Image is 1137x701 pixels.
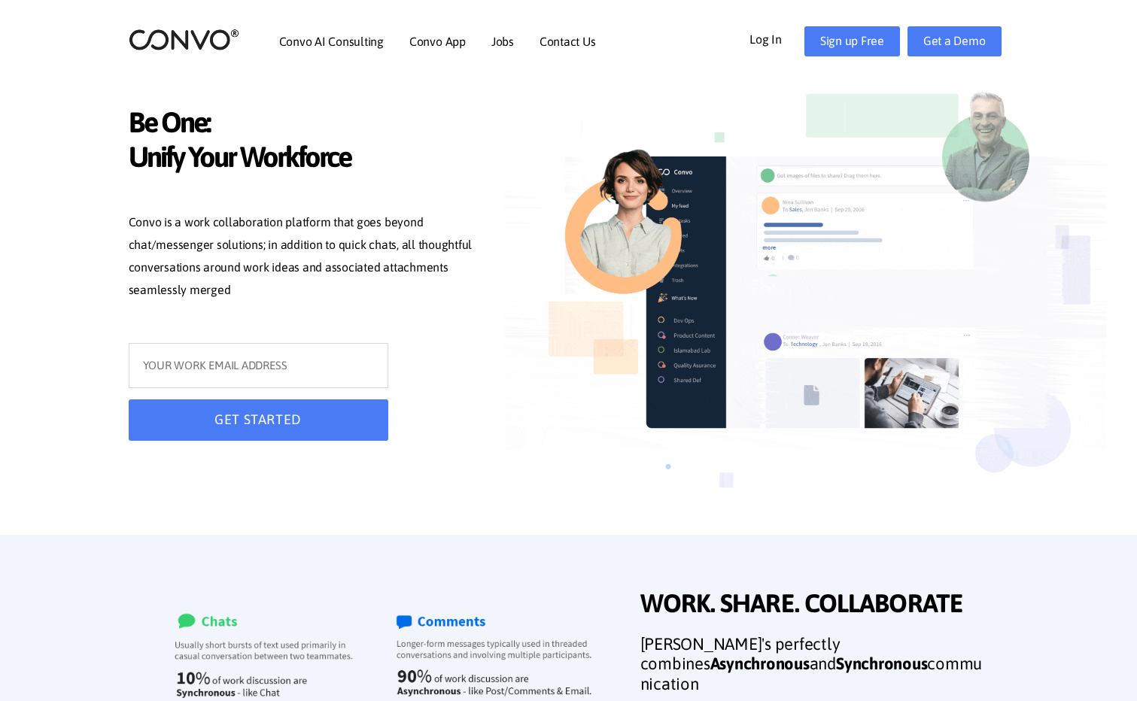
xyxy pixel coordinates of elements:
a: Log In [749,26,804,50]
a: Sign up Free [804,26,900,56]
a: Jobs [491,35,514,47]
a: Convo AI Consulting [279,35,384,47]
p: Convo is a work collaboration platform that goes beyond chat/messenger solutions; in addition to ... [129,211,482,305]
span: Be One: [129,105,482,144]
span: Unify Your Workforce [129,140,482,178]
span: WORK. SHARE. COLLABORATE [640,588,987,623]
button: GET STARTED [129,399,388,441]
img: logo_2.png [129,28,239,51]
strong: Synchronous [836,654,927,673]
a: Contact Us [540,35,596,47]
a: Convo App [409,35,466,47]
img: image_not_found [505,68,1107,535]
a: Get a Demo [907,26,1002,56]
strong: Asynchronous [710,654,810,673]
input: YOUR WORK EMAIL ADDRESS [129,343,388,388]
